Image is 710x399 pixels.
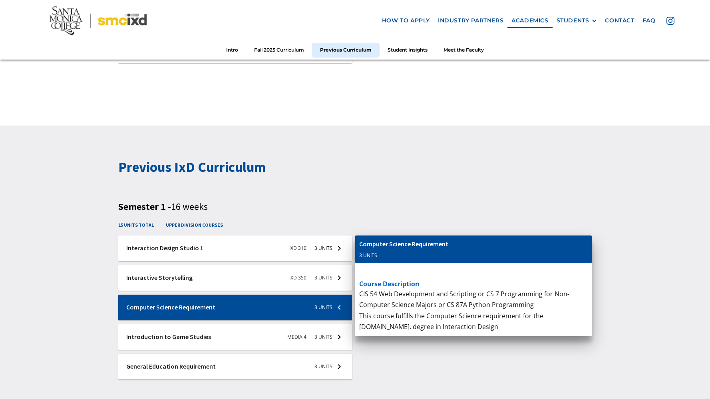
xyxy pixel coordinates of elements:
[218,43,246,58] a: Intro
[507,13,552,28] a: Academics
[557,17,597,24] div: STUDENTS
[118,158,592,177] h2: Previous IxD Curriculum
[557,17,589,24] div: STUDENTS
[666,17,674,25] img: icon - instagram
[601,13,638,28] a: contact
[380,43,436,58] a: Student Insights
[436,43,492,58] a: Meet the Faculty
[118,201,592,213] h3: Semester 1 -
[50,6,147,35] img: Santa Monica College - SMC IxD logo
[312,43,380,58] a: Previous Curriculum
[246,43,312,58] a: Fall 2025 Curriculum
[434,13,507,28] a: industry partners
[166,221,223,229] h4: upper division courses
[118,221,154,229] h4: 15 units total
[171,200,208,213] span: 16 weeks
[378,13,434,28] a: how to apply
[638,13,660,28] a: faq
